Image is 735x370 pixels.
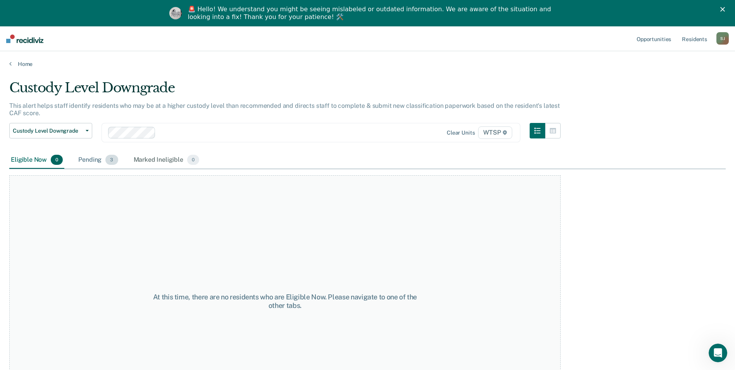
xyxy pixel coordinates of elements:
div: Pending3 [77,152,119,169]
span: Custody Level Downgrade [13,128,83,134]
img: Profile image for Kim [169,7,182,19]
div: Close [720,7,728,12]
a: Residents [680,26,709,51]
div: At this time, there are no residents who are Eligible Now. Please navigate to one of the other tabs. [147,293,422,309]
div: Marked Ineligible0 [132,152,201,169]
div: 🚨 Hello! We understand you might be seeing mislabeled or outdated information. We are aware of th... [188,5,554,21]
div: Eligible Now0 [9,152,64,169]
span: 0 [51,155,63,165]
iframe: Intercom live chat [709,344,727,362]
a: Home [9,61,726,67]
button: Custody Level Downgrade [9,123,92,138]
span: WTSP [478,126,512,139]
div: Custody Level Downgrade [9,80,561,102]
img: Recidiviz [6,35,43,43]
div: Clear units [447,130,475,136]
div: S J [716,32,729,45]
span: 0 [187,155,199,165]
p: This alert helps staff identify residents who may be at a higher custody level than recommended a... [9,102,560,117]
span: 3 [105,155,118,165]
button: SJ [716,32,729,45]
a: Opportunities [635,26,673,51]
